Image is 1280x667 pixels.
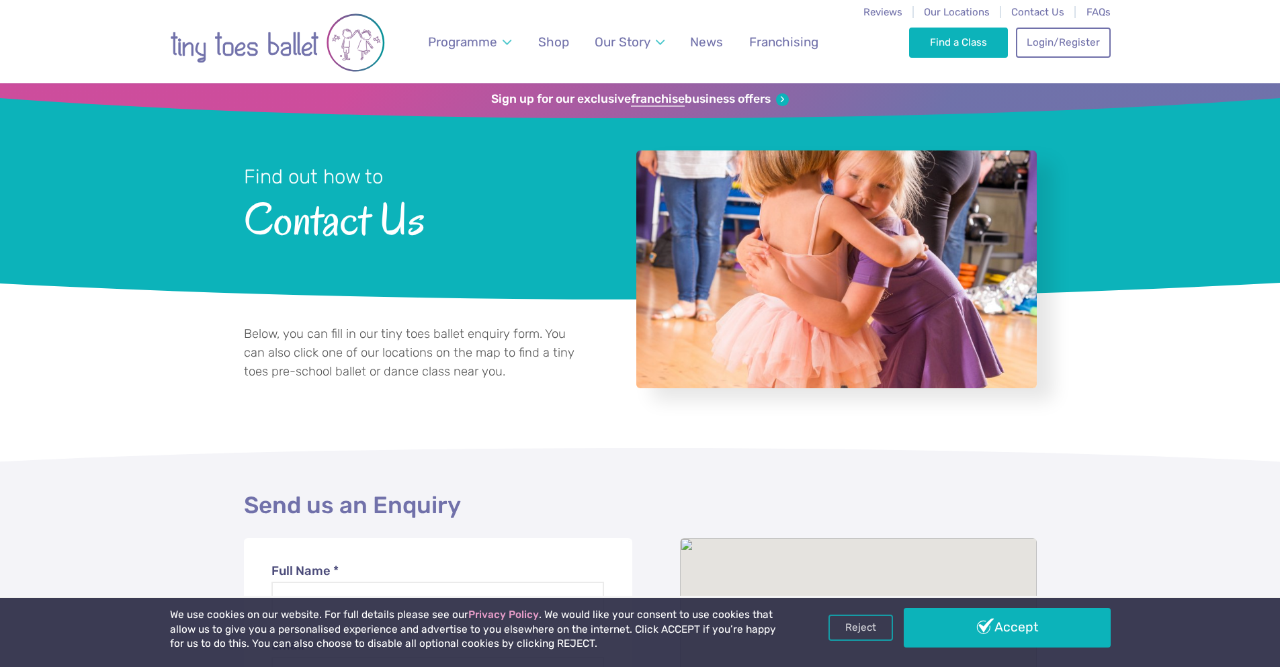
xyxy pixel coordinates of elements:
[684,26,730,58] a: News
[244,165,383,188] small: Find out how to
[170,608,781,652] p: We use cookies on our website. For full details please see our . We would like your consent to us...
[588,26,671,58] a: Our Story
[468,609,539,621] a: Privacy Policy
[170,9,385,77] img: tiny toes ballet
[1016,28,1110,57] a: Login/Register
[924,6,990,18] a: Our Locations
[904,608,1111,647] a: Accept
[491,92,789,107] a: Sign up for our exclusivefranchisebusiness offers
[421,26,517,58] a: Programme
[538,34,569,50] span: Shop
[244,325,577,381] p: Below, you can fill in our tiny toes ballet enquiry form. You can also click one of our locations...
[863,6,902,18] a: Reviews
[690,34,723,50] span: News
[742,26,824,58] a: Franchising
[828,615,893,640] a: Reject
[631,92,685,107] strong: franchise
[428,34,497,50] span: Programme
[909,28,1008,57] a: Find a Class
[749,34,818,50] span: Franchising
[531,26,575,58] a: Shop
[244,491,1037,521] h2: Send us an Enquiry
[1086,6,1111,18] a: FAQs
[1011,6,1064,18] a: Contact Us
[595,34,650,50] span: Our Story
[244,190,601,244] span: Contact Us
[271,562,605,581] label: Full Name *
